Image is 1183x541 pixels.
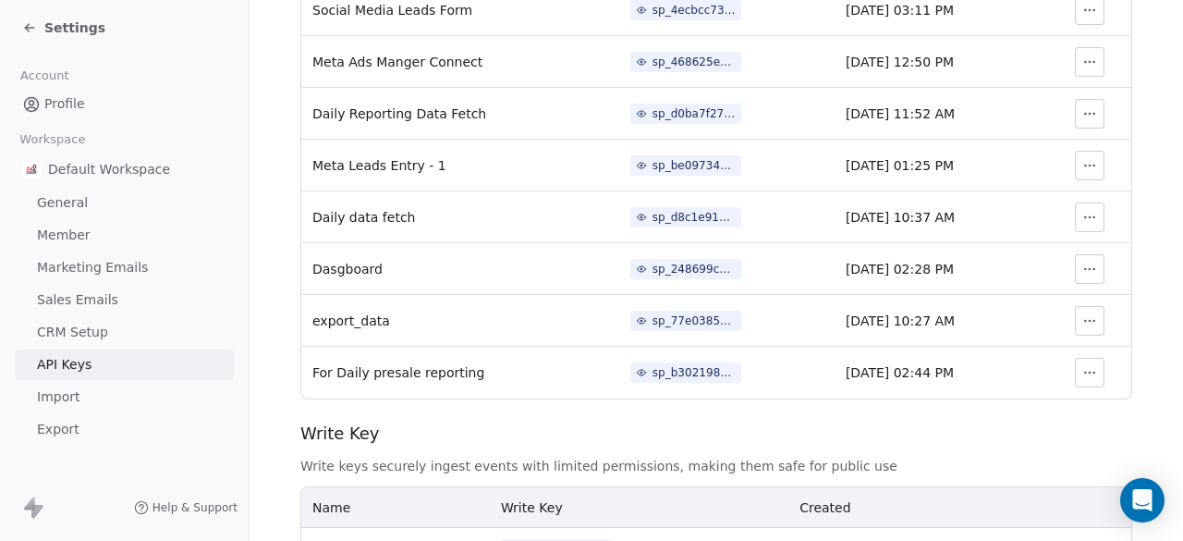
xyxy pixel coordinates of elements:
span: Workspace [12,126,93,154]
a: CRM Setup [15,317,234,348]
div: sp_be09734ea7c04990b8ea28906366f948 [652,157,736,174]
a: Import [15,382,234,412]
a: Marketing Emails [15,252,234,283]
a: Help & Support [134,500,238,515]
div: sp_248699c2611c43fcac578831b01e5f5c [652,261,736,277]
span: Meta Ads Manger Connect [312,55,482,69]
a: Export [15,414,234,445]
span: Daily data fetch [312,210,415,225]
td: [DATE] 02:44 PM [835,347,1047,399]
td: [DATE] 01:25 PM [835,140,1047,191]
div: sp_4ecbcc73f7644ddca790b9b6d41fd5a0 [652,2,736,18]
span: Member [37,226,91,245]
span: Help & Support [152,500,238,515]
a: API Keys [15,350,234,380]
span: Write Key [300,422,1132,446]
span: Export [37,420,79,439]
span: Settings [44,18,105,37]
span: Meta Leads Entry - 1 [312,158,446,173]
span: For Daily presale reporting [312,365,484,380]
span: Import [37,387,79,407]
span: Write Key [501,500,563,515]
div: sp_b30219819c9b4d38b9baf66b7b415ec1 [652,364,736,381]
td: [DATE] 11:52 AM [835,88,1047,140]
a: General [15,188,234,218]
span: CRM Setup [37,323,108,342]
span: Created [799,500,850,515]
span: Marketing Emails [37,258,148,277]
span: Default Workspace [48,160,170,178]
div: sp_d0ba7f27167b42728b97acac7c162377 [652,105,736,122]
td: [DATE] 10:27 AM [835,295,1047,347]
span: Dasgboard [312,262,383,277]
div: sp_d8c1e91c8c1d4878bfc0d6ff52970afd [652,209,736,226]
span: General [37,193,88,213]
span: Profile [44,94,85,114]
a: Member [15,220,234,251]
td: [DATE] 10:37 AM [835,191,1047,243]
a: Sales Emails [15,285,234,315]
img: on2cook%20logo-04%20copy.jpg [22,160,41,178]
span: Write keys securely ingest events with limited permissions, making them safe for public use [300,457,1132,475]
a: Settings [22,18,105,37]
span: API Keys [37,355,91,375]
span: export_data [312,314,390,328]
a: Profile [15,89,234,119]
div: sp_468625e7087e4ac999a289c63e0c5072 [652,54,736,70]
span: Account [12,62,77,90]
span: Daily Reporting Data Fetch [312,106,486,121]
td: [DATE] 02:28 PM [835,243,1047,295]
div: sp_77e0385c633841d9811abcb0703d4750 [652,313,736,329]
td: [DATE] 12:50 PM [835,36,1047,88]
div: Open Intercom Messenger [1120,478,1165,523]
span: Sales Emails [37,290,118,310]
span: Name [312,500,350,515]
span: Social Media Leads Form [312,3,472,18]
